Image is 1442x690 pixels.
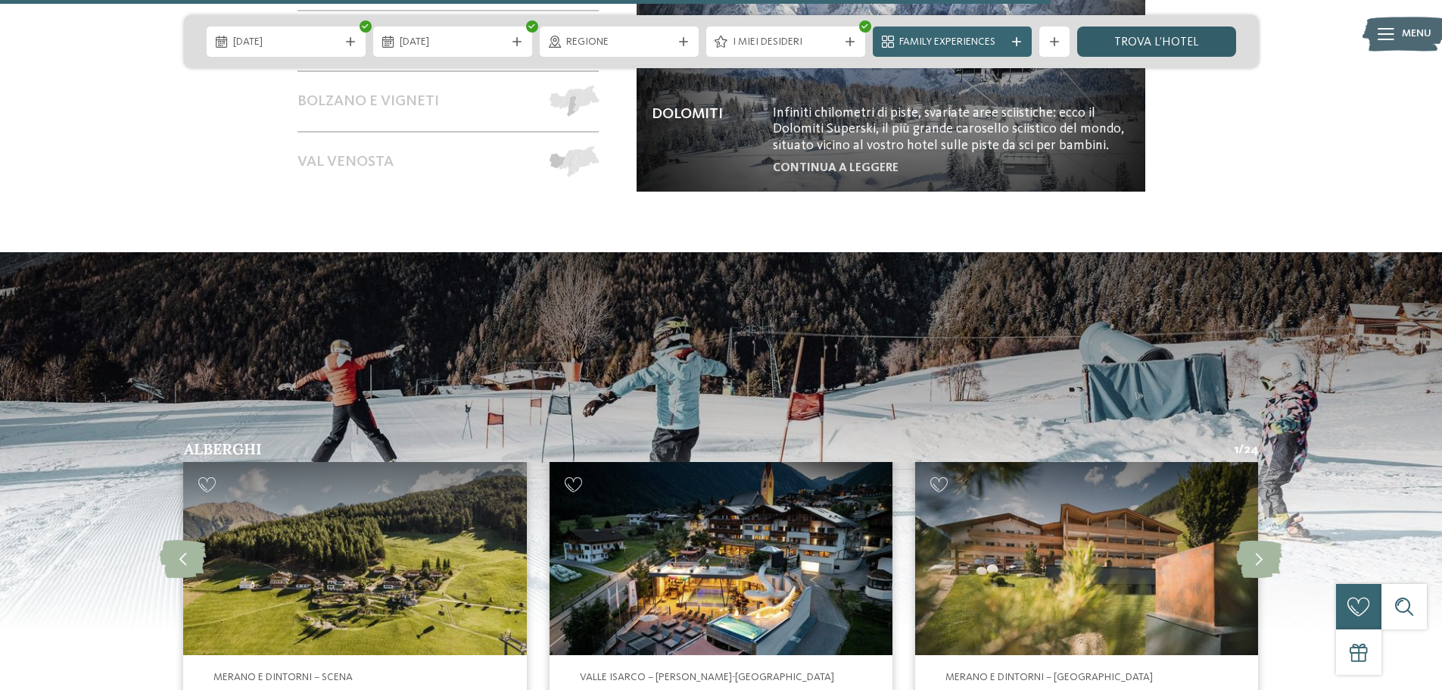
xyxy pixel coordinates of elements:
span: [DATE] [233,35,339,50]
span: Regione [566,35,672,50]
a: trova l’hotel [1077,27,1236,57]
span: Val Venosta [297,153,394,171]
img: Aktiv & Familienhotel Adlernest **** [915,462,1258,655]
span: Valle Isarco – [PERSON_NAME]-[GEOGRAPHIC_DATA] [580,672,834,682]
span: Alberghi [184,439,262,458]
span: 24 [1244,442,1259,458]
img: Hotel sulle piste da sci per bambini: divertimento senza confini [550,462,892,655]
span: 1 [1234,442,1238,458]
span: Merano e dintorni – [GEOGRAPHIC_DATA] [945,672,1153,682]
img: Hotel sulle piste da sci per bambini: divertimento senza confini [183,462,526,655]
span: Family Experiences [899,35,1005,50]
span: / [1238,442,1244,458]
a: continua a leggere [773,162,899,174]
span: Merano e dintorni – Scena [213,672,353,682]
span: [DATE] [400,35,506,50]
span: I miei desideri [733,35,839,50]
span: Bolzano e vigneti [297,92,439,111]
